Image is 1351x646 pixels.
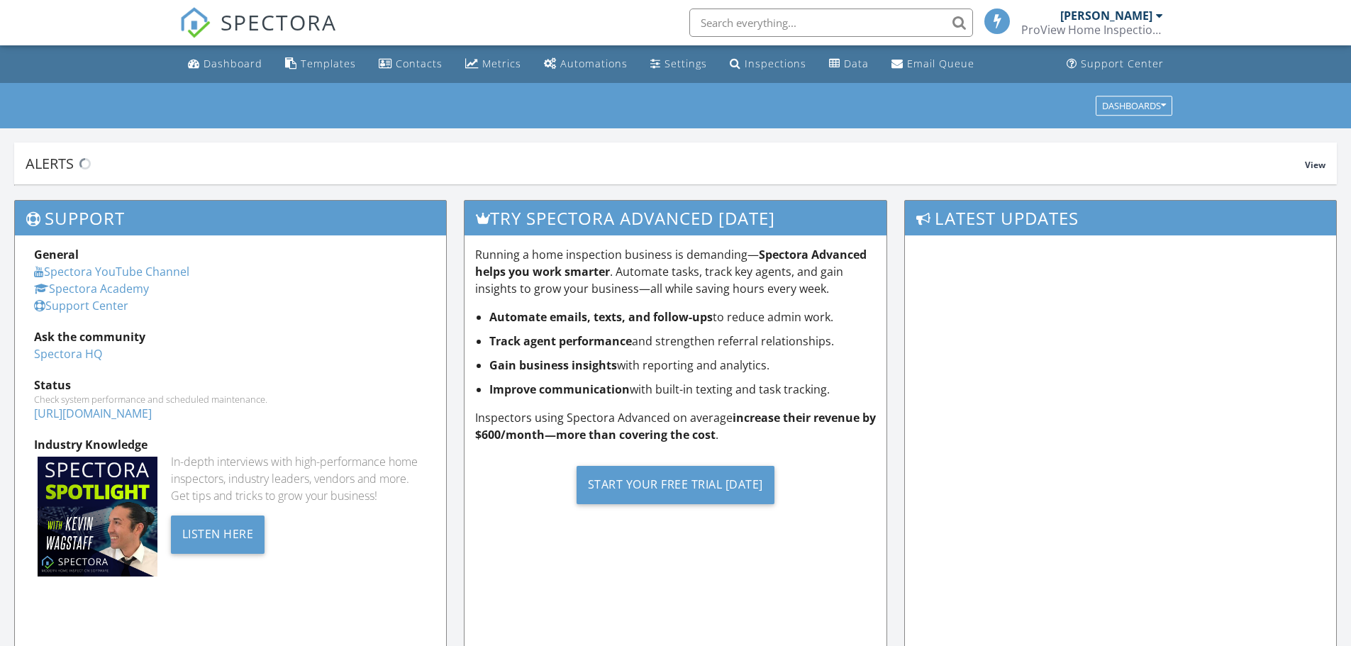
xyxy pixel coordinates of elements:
div: Dashboards [1102,101,1166,111]
p: Inspectors using Spectora Advanced on average . [475,409,877,443]
button: Dashboards [1096,96,1172,116]
a: Automations (Basic) [538,51,633,77]
strong: Track agent performance [489,333,632,349]
a: Support Center [34,298,128,313]
div: ProView Home Inspections, LLC [1021,23,1163,37]
a: SPECTORA [179,19,337,49]
strong: General [34,247,79,262]
strong: Automate emails, texts, and follow-ups [489,309,713,325]
div: Templates [301,57,356,70]
a: Metrics [460,51,527,77]
h3: Support [15,201,446,235]
div: [PERSON_NAME] [1060,9,1152,23]
div: Support Center [1081,57,1164,70]
h3: Latest Updates [905,201,1336,235]
a: Start Your Free Trial [DATE] [475,455,877,515]
li: with built-in texting and task tracking. [489,381,877,398]
div: Check system performance and scheduled maintenance. [34,394,427,405]
a: [URL][DOMAIN_NAME] [34,406,152,421]
a: Settings [645,51,713,77]
div: Metrics [482,57,521,70]
a: Templates [279,51,362,77]
a: Spectora YouTube Channel [34,264,189,279]
div: Start Your Free Trial [DATE] [577,466,774,504]
img: The Best Home Inspection Software - Spectora [179,7,211,38]
a: Email Queue [886,51,980,77]
a: Inspections [724,51,812,77]
strong: Gain business insights [489,357,617,373]
div: Inspections [745,57,806,70]
a: Dashboard [182,51,268,77]
div: Data [844,57,869,70]
a: Data [823,51,874,77]
a: Listen Here [171,525,265,541]
div: Settings [665,57,707,70]
a: Contacts [373,51,448,77]
span: SPECTORA [221,7,337,37]
div: Ask the community [34,328,427,345]
li: to reduce admin work. [489,308,877,325]
a: Spectora Academy [34,281,149,296]
div: Alerts [26,154,1305,173]
strong: Improve communication [489,382,630,397]
a: Support Center [1061,51,1169,77]
div: In-depth interviews with high-performance home inspectors, industry leaders, vendors and more. Ge... [171,453,427,504]
p: Running a home inspection business is demanding— . Automate tasks, track key agents, and gain ins... [475,246,877,297]
div: Industry Knowledge [34,436,427,453]
h3: Try spectora advanced [DATE] [465,201,887,235]
a: Spectora HQ [34,346,102,362]
strong: increase their revenue by $600/month—more than covering the cost [475,410,876,442]
li: with reporting and analytics. [489,357,877,374]
input: Search everything... [689,9,973,37]
div: Contacts [396,57,443,70]
strong: Spectora Advanced helps you work smarter [475,247,867,279]
div: Listen Here [171,516,265,554]
span: View [1305,159,1325,171]
div: Email Queue [907,57,974,70]
img: Spectoraspolightmain [38,457,157,577]
li: and strengthen referral relationships. [489,333,877,350]
div: Dashboard [204,57,262,70]
div: Status [34,377,427,394]
div: Automations [560,57,628,70]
